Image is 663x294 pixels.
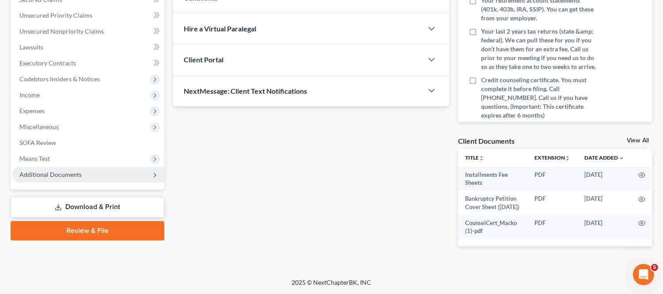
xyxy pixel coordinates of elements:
span: Unsecured Nonpriority Claims [19,27,104,35]
span: SOFA Review [19,139,56,146]
a: Date Added expand_more [584,154,624,161]
span: Expenses [19,107,45,115]
td: Installments Fee Sheets [458,167,527,191]
span: Additional Documents [19,171,82,178]
a: Unsecured Nonpriority Claims [12,23,164,39]
a: Executory Contracts [12,55,164,71]
i: unfold_more [479,156,484,161]
iframe: Intercom live chat [633,264,654,285]
td: [DATE] [577,191,631,215]
span: Executory Contracts [19,59,76,67]
a: Lawsuits [12,39,164,55]
span: Codebtors Insiders & Notices [19,75,100,83]
span: Hire a Virtual Paralegal [184,24,256,33]
span: Lawsuits [19,43,43,51]
a: View All [627,137,649,144]
i: unfold_more [565,156,570,161]
td: PDF [527,167,577,191]
td: CounselCert_Macko (1)-pdf [458,215,527,239]
a: Unsecured Priority Claims [12,8,164,23]
div: Client Documents [458,136,515,145]
a: Download & Print [11,197,164,218]
span: Miscellaneous [19,123,59,130]
span: Credit counseling certificate. You must complete it before filing. Call [PHONE_NUMBER]. Call us i... [481,76,596,120]
span: Client Portal [184,55,224,64]
span: Unsecured Priority Claims [19,11,92,19]
td: PDF [527,191,577,215]
span: 5 [651,264,658,271]
td: [DATE] [577,167,631,191]
a: Titleunfold_more [465,154,484,161]
span: NextMessage: Client Text Notifications [184,87,307,95]
i: expand_more [619,156,624,161]
td: PDF [527,215,577,239]
a: Extensionunfold_more [534,154,570,161]
a: Review & File [11,221,164,241]
td: Bankruptcy Petition Cover Sheet ([DATE]) [458,191,527,215]
span: Income [19,91,40,99]
td: [DATE] [577,215,631,239]
span: Means Test [19,155,50,162]
div: 2025 © NextChapterBK, INC [80,278,583,294]
span: Your last 2 years tax returns (state &amp; federal). We can pull these for you if you don’t have ... [481,27,596,71]
a: SOFA Review [12,135,164,151]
